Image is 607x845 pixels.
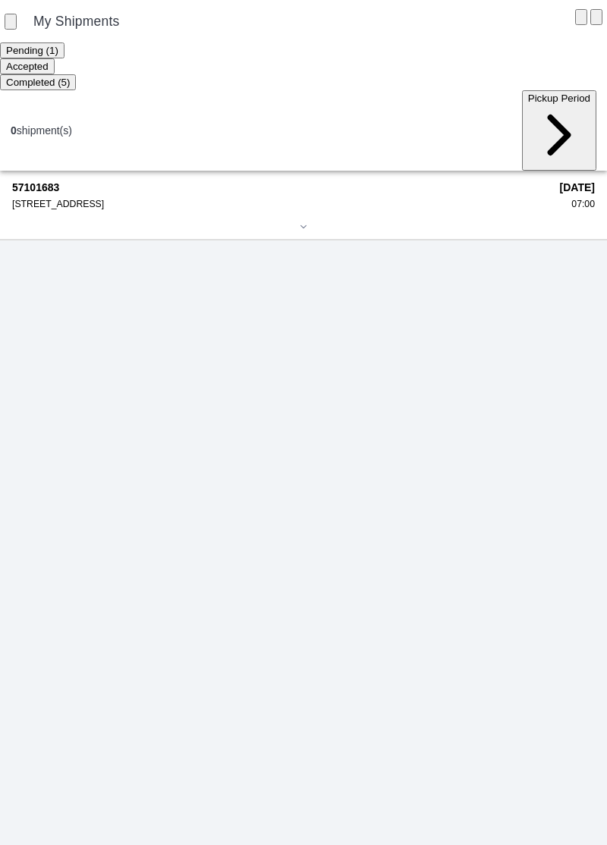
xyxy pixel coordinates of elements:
[12,181,549,193] strong: 57101683
[560,181,595,193] strong: [DATE]
[560,199,595,209] div: 07:00
[18,14,574,30] ion-title: My Shipments
[11,124,17,137] b: 0
[11,124,72,137] div: shipment(s)
[12,199,549,209] div: [STREET_ADDRESS]
[528,93,590,104] span: Pickup Period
